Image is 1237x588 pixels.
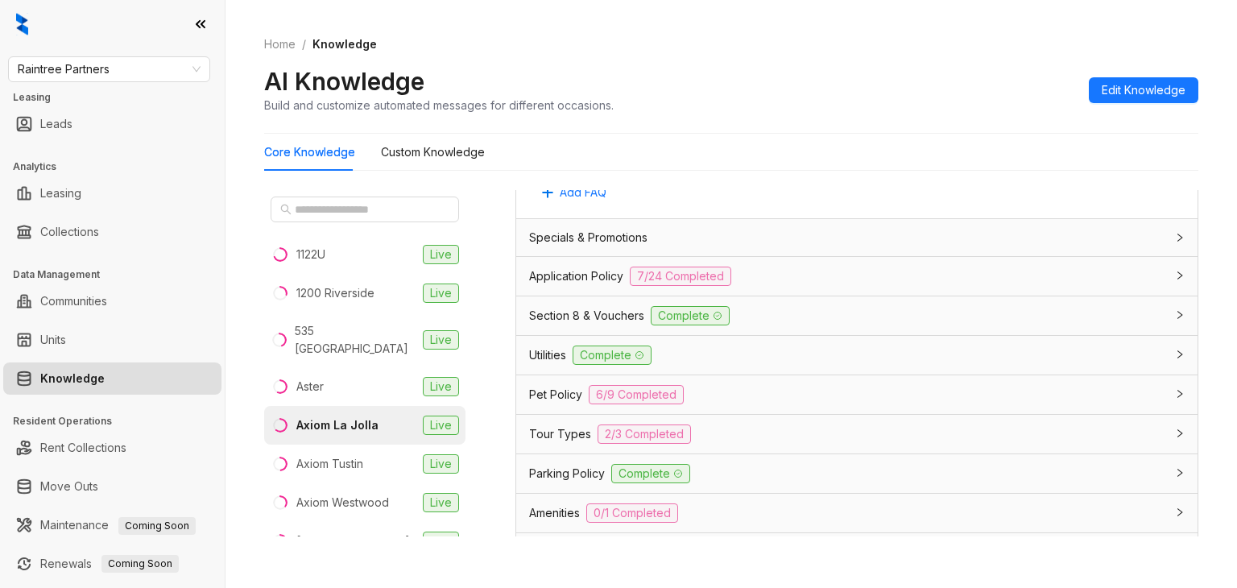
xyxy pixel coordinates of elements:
div: Build and customize automated messages for different occasions. [264,97,614,114]
h3: Resident Operations [13,414,225,429]
div: 1122U [296,246,325,263]
div: Specials & Promotions [516,219,1198,256]
span: Edit Knowledge [1102,81,1185,99]
li: Collections [3,216,221,248]
li: Renewals [3,548,221,580]
span: Live [423,493,459,512]
div: Axiom Tustin [296,455,363,473]
span: Live [423,330,459,350]
div: 1200 Riverside [296,284,374,302]
span: collapsed [1175,507,1185,517]
li: Move Outs [3,470,221,503]
span: Knowledge [312,37,377,51]
a: Collections [40,216,99,248]
span: Complete [573,346,652,365]
span: Tour Types [529,425,591,443]
a: Units [40,324,66,356]
span: collapsed [1175,271,1185,280]
div: [GEOGRAPHIC_DATA] [296,532,410,550]
span: Amenities [529,504,580,522]
div: Custom Knowledge [381,143,485,161]
span: Pet Policy [529,386,582,404]
li: Knowledge [3,362,221,395]
li: / [302,35,306,53]
span: 2/3 Completed [598,424,691,444]
span: collapsed [1175,233,1185,242]
div: Axiom La Jolla [296,416,379,434]
span: search [280,204,292,215]
div: Parking PolicyComplete [516,454,1198,493]
a: Rent Collections [40,432,126,464]
div: Aster [296,378,324,395]
li: Leasing [3,177,221,209]
span: collapsed [1175,350,1185,359]
li: Communities [3,285,221,317]
a: Move Outs [40,470,98,503]
span: Live [423,416,459,435]
li: Leads [3,108,221,140]
span: Coming Soon [101,555,179,573]
span: 0/1 Completed [586,503,678,523]
li: Rent Collections [3,432,221,464]
div: Tour Types2/3 Completed [516,415,1198,453]
span: Utilities [529,346,566,364]
li: Maintenance [3,509,221,541]
div: 535 [GEOGRAPHIC_DATA] [295,322,416,358]
img: logo [16,13,28,35]
span: Live [423,245,459,264]
span: Complete [651,306,730,325]
div: Rent Collections [516,533,1198,570]
span: collapsed [1175,310,1185,320]
a: RenewalsComing Soon [40,548,179,580]
span: Application Policy [529,267,623,285]
a: Leasing [40,177,81,209]
a: Communities [40,285,107,317]
h3: Analytics [13,159,225,174]
span: Raintree Partners [18,57,201,81]
span: collapsed [1175,468,1185,478]
span: 6/9 Completed [589,385,684,404]
div: Pet Policy6/9 Completed [516,375,1198,414]
span: Live [423,454,459,474]
h2: AI Knowledge [264,66,424,97]
a: Leads [40,108,72,140]
div: Core Knowledge [264,143,355,161]
span: Live [423,377,459,396]
h3: Leasing [13,90,225,105]
div: Amenities0/1 Completed [516,494,1198,532]
li: Units [3,324,221,356]
div: Section 8 & VouchersComplete [516,296,1198,335]
span: Add FAQ [560,184,606,201]
span: Coming Soon [118,517,196,535]
a: Home [261,35,299,53]
a: Knowledge [40,362,105,395]
span: Specials & Promotions [529,229,647,246]
button: Edit Knowledge [1089,77,1198,103]
span: Parking Policy [529,465,605,482]
div: UtilitiesComplete [516,336,1198,375]
h3: Data Management [13,267,225,282]
span: Complete [611,464,690,483]
span: 7/24 Completed [630,267,731,286]
span: Section 8 & Vouchers [529,307,644,325]
span: collapsed [1175,389,1185,399]
span: collapsed [1175,429,1185,438]
button: Add FAQ [529,180,619,205]
span: Live [423,284,459,303]
span: Live [423,532,459,551]
div: Axiom Westwood [296,494,389,511]
div: Application Policy7/24 Completed [516,257,1198,296]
